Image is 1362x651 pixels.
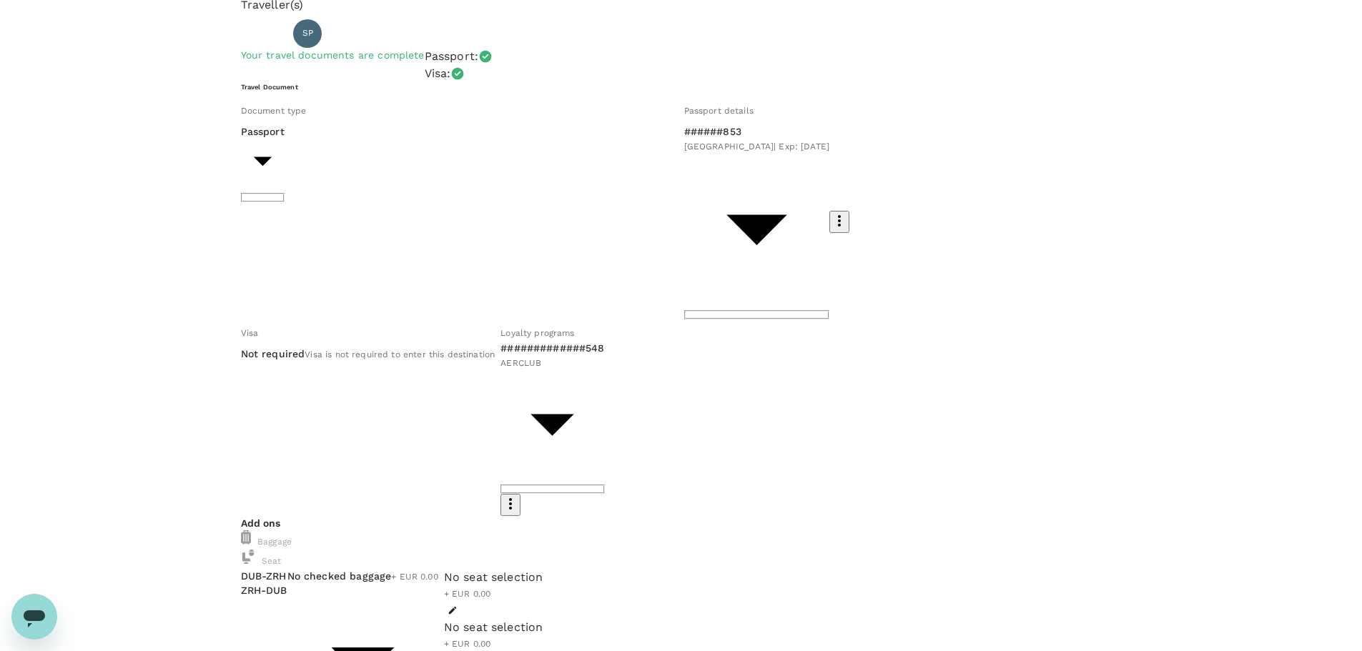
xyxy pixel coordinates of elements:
p: Visa : [425,65,451,82]
p: #############548 [500,341,604,355]
span: Document type [241,106,307,116]
img: baggage-icon [241,530,251,545]
p: DUB - ZRH [241,569,287,583]
p: Add ons [241,516,1122,530]
span: No checked baggage [287,570,392,582]
span: + EUR 0.00 [444,589,491,599]
div: No checked baggage+ EUR 0.00 [287,569,438,585]
h6: Travel Document [241,82,1122,91]
span: SP [302,26,313,41]
div: No seat selection [444,619,543,636]
span: + EUR 0.00 [391,572,438,582]
span: Passport details [684,106,754,116]
p: Not required [241,347,305,361]
p: Passport : [425,48,478,65]
p: Traveller 1 : [241,26,288,41]
span: Visa is not required to enter this destination [305,349,495,359]
p: [PERSON_NAME] [PERSON_NAME] [327,25,524,42]
p: ######853 [684,124,830,139]
div: Baggage [241,530,1122,550]
p: Passport [241,124,285,139]
span: + EUR 0.00 [444,639,491,649]
span: Loyalty programs [500,328,574,338]
div: No seat selection [444,569,543,586]
iframe: Button to launch messaging window [11,594,57,640]
div: ######853[GEOGRAPHIC_DATA]| Exp: [DATE] [684,124,830,154]
p: ZRH - DUB [241,583,287,597]
span: Visa [241,328,259,338]
div: Seat [241,550,1122,569]
div: #############548AERCLUB [500,341,604,371]
span: [GEOGRAPHIC_DATA] | Exp: [DATE] [684,141,830,151]
span: Your travel documents are complete [241,49,425,61]
img: baggage-icon [241,550,255,564]
span: AERCLUB [500,358,541,368]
